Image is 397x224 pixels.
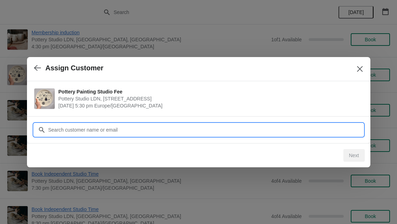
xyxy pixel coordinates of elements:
button: Close [354,63,366,75]
span: [DATE] 5:30 pm Europe/[GEOGRAPHIC_DATA] [59,102,360,109]
h2: Assign Customer [46,64,104,72]
input: Search customer name or email [48,124,363,136]
span: Pottery Painting Studio Fee [59,88,360,95]
span: Pottery Studio LDN, [STREET_ADDRESS] [59,95,360,102]
img: Pottery Painting Studio Fee | Pottery Studio LDN, Unit 1.3, Building A4, 10 Monro Way, London, SE... [34,89,55,109]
